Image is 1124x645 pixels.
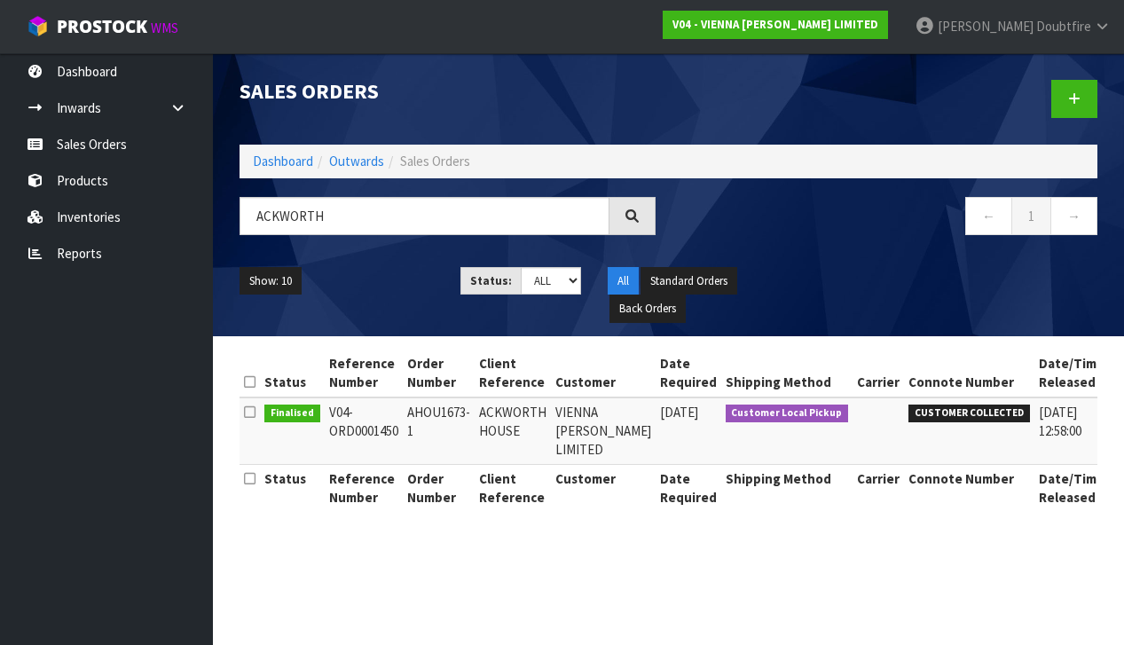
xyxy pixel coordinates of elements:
[403,397,475,465] td: AHOU1673-1
[325,350,403,397] th: Reference Number
[1036,18,1091,35] span: Doubtfire
[57,15,147,38] span: ProStock
[938,18,1034,35] span: [PERSON_NAME]
[151,20,178,36] small: WMS
[27,15,49,37] img: cube-alt.png
[475,397,551,465] td: ACKWORTH HOUSE
[551,350,656,397] th: Customer
[904,350,1034,397] th: Connote Number
[240,197,609,235] input: Search sales orders
[853,350,904,397] th: Carrier
[400,153,470,169] span: Sales Orders
[403,464,475,511] th: Order Number
[965,197,1012,235] a: ←
[475,464,551,511] th: Client Reference
[608,267,639,295] button: All
[682,197,1098,240] nav: Page navigation
[260,464,325,511] th: Status
[551,397,656,465] td: VIENNA [PERSON_NAME] LIMITED
[551,464,656,511] th: Customer
[264,405,320,422] span: Finalised
[853,464,904,511] th: Carrier
[403,350,475,397] th: Order Number
[908,405,1030,422] span: CUSTOMER COLLECTED
[325,397,403,465] td: V04-ORD0001450
[609,295,686,323] button: Back Orders
[260,350,325,397] th: Status
[325,464,403,511] th: Reference Number
[240,80,656,103] h1: Sales Orders
[656,350,721,397] th: Date Required
[641,267,737,295] button: Standard Orders
[1050,197,1097,235] a: →
[329,153,384,169] a: Outwards
[721,350,853,397] th: Shipping Method
[1034,350,1109,397] th: Date/Time Released
[656,464,721,511] th: Date Required
[470,273,512,288] strong: Status:
[721,464,853,511] th: Shipping Method
[475,350,551,397] th: Client Reference
[253,153,313,169] a: Dashboard
[672,17,878,32] strong: V04 - VIENNA [PERSON_NAME] LIMITED
[726,405,849,422] span: Customer Local Pickup
[904,464,1034,511] th: Connote Number
[1011,197,1051,235] a: 1
[1039,404,1081,439] span: [DATE] 12:58:00
[660,404,698,421] span: [DATE]
[1034,464,1109,511] th: Date/Time Released
[240,267,302,295] button: Show: 10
